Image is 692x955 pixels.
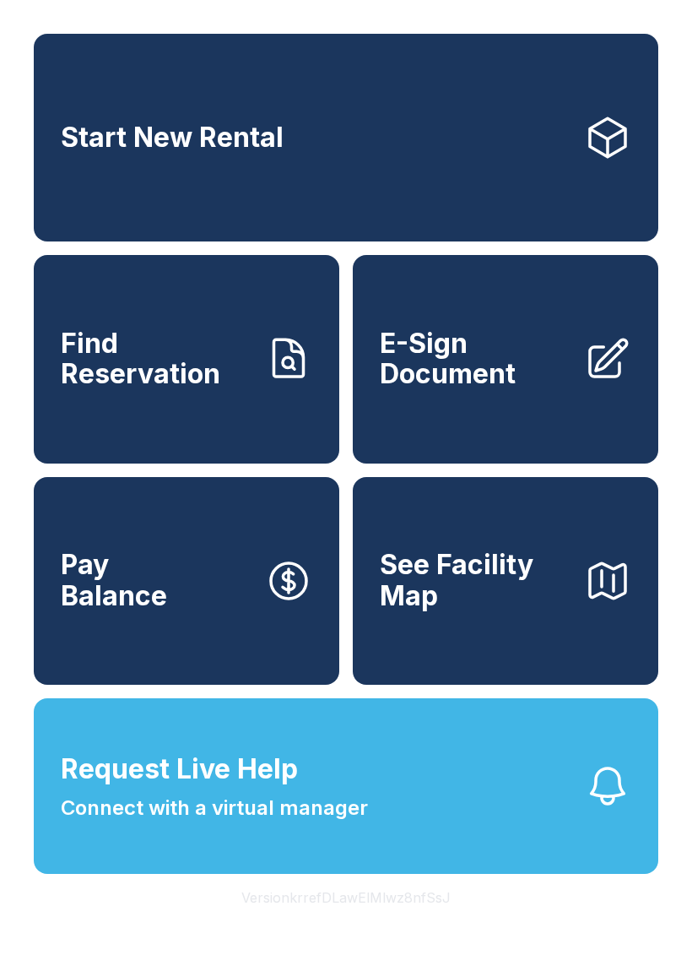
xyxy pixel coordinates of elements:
span: Find Reservation [61,328,251,390]
button: Request Live HelpConnect with a virtual manager [34,698,658,874]
button: PayBalance [34,477,339,685]
button: See Facility Map [353,477,658,685]
a: Find Reservation [34,255,339,463]
span: See Facility Map [380,550,570,611]
span: Request Live Help [61,749,298,790]
a: Start New Rental [34,34,658,241]
span: E-Sign Document [380,328,570,390]
button: VersionkrrefDLawElMlwz8nfSsJ [228,874,464,921]
a: E-Sign Document [353,255,658,463]
span: Connect with a virtual manager [61,793,368,823]
span: Pay Balance [61,550,167,611]
span: Start New Rental [61,122,284,154]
